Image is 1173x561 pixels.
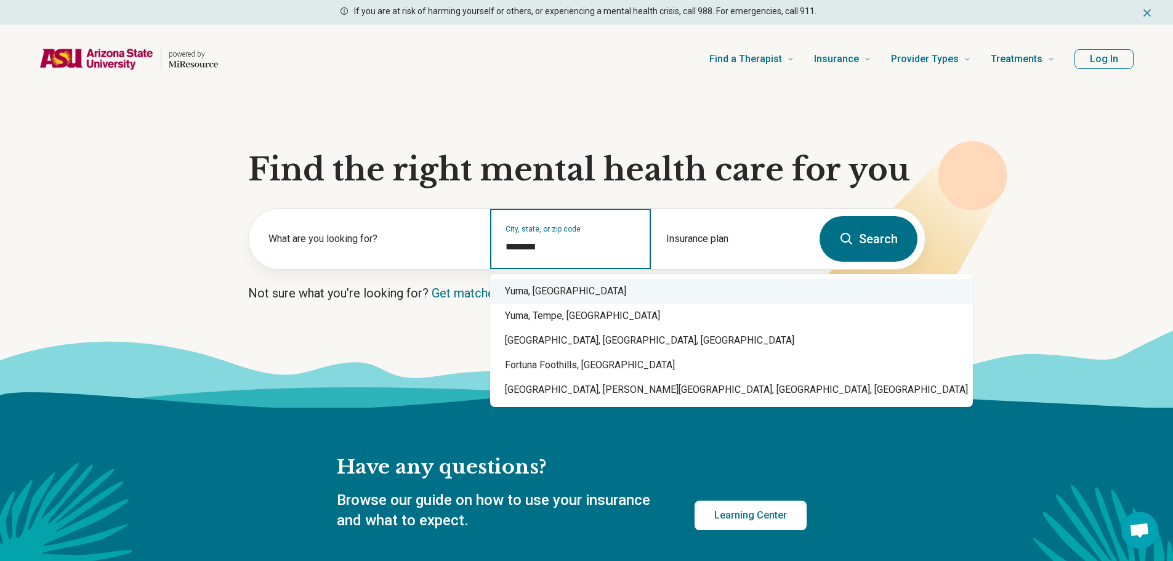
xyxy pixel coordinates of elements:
[169,49,218,59] p: powered by
[490,274,973,407] div: Suggestions
[268,232,475,246] label: What are you looking for?
[39,39,218,79] a: Home page
[337,490,665,531] p: Browse our guide on how to use your insurance and what to expect.
[490,377,973,402] div: [GEOGRAPHIC_DATA], [PERSON_NAME][GEOGRAPHIC_DATA], [GEOGRAPHIC_DATA], [GEOGRAPHIC_DATA]
[490,304,973,328] div: Yuma, Tempe, [GEOGRAPHIC_DATA]
[695,501,807,530] a: Learning Center
[1141,5,1153,20] button: Dismiss
[991,50,1042,68] span: Treatments
[1074,49,1134,69] button: Log In
[490,279,973,304] div: Yuma, [GEOGRAPHIC_DATA]
[337,454,807,480] h2: Have any questions?
[1121,512,1158,549] div: Open chat
[248,285,925,302] p: Not sure what you’re looking for?
[248,151,925,188] h1: Find the right mental health care for you
[432,286,501,301] a: Get matched
[709,50,782,68] span: Find a Therapist
[820,216,917,262] button: Search
[891,50,959,68] span: Provider Types
[354,5,816,18] p: If you are at risk of harming yourself or others, or experiencing a mental health crisis, call 98...
[490,353,973,377] div: Fortuna Foothills, [GEOGRAPHIC_DATA]
[490,328,973,353] div: [GEOGRAPHIC_DATA], [GEOGRAPHIC_DATA], [GEOGRAPHIC_DATA]
[814,50,859,68] span: Insurance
